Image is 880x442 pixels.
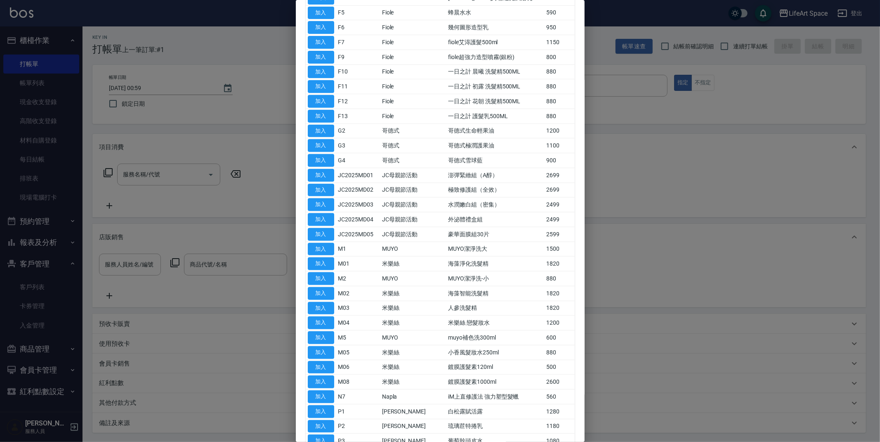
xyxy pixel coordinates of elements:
[544,301,574,316] td: 1820
[544,50,574,64] td: 800
[380,183,446,197] td: JC母親節活動
[544,227,574,242] td: 2599
[336,64,380,79] td: F10
[544,20,574,35] td: 950
[336,197,380,212] td: JC2025MD03
[446,227,544,242] td: 豪華面膜組30片
[336,124,380,138] td: G2
[446,153,544,168] td: 哥德式雪球藍
[380,345,446,360] td: 米樂絲
[544,360,574,375] td: 500
[308,7,334,19] button: 加入
[380,330,446,345] td: MUYO
[544,197,574,212] td: 2499
[336,316,380,330] td: M04
[308,36,334,49] button: 加入
[446,404,544,419] td: 白松露賦活露
[308,272,334,285] button: 加入
[544,212,574,227] td: 2499
[544,286,574,301] td: 1820
[380,50,446,64] td: Fiole
[446,286,544,301] td: 海藻智能洗髮精
[446,168,544,183] td: 澎彈緊緻組（A醇）
[380,375,446,390] td: 米樂絲
[380,79,446,94] td: Fiole
[308,169,334,182] button: 加入
[308,110,334,123] button: 加入
[308,243,334,256] button: 加入
[308,198,334,211] button: 加入
[336,419,380,434] td: P2
[336,390,380,404] td: N7
[446,94,544,109] td: 一日之計 花朝 洗髮精500ML
[336,20,380,35] td: F6
[308,184,334,197] button: 加入
[380,316,446,330] td: 米樂絲
[446,330,544,345] td: muyo補色洗300ml
[544,138,574,153] td: 1100
[336,5,380,20] td: F5
[544,316,574,330] td: 1200
[544,64,574,79] td: 880
[446,301,544,316] td: 人參洗髮精
[380,286,446,301] td: 米樂絲
[380,271,446,286] td: MUYO
[308,139,334,152] button: 加入
[446,375,544,390] td: 鍍膜護髮素1000ml
[336,94,380,109] td: F12
[544,79,574,94] td: 880
[336,138,380,153] td: G3
[544,5,574,20] td: 590
[336,35,380,50] td: F7
[308,213,334,226] button: 加入
[446,109,544,124] td: 一日之計 護髮乳500ML
[336,212,380,227] td: JC2025MD04
[544,330,574,345] td: 600
[380,5,446,20] td: Fiole
[380,138,446,153] td: 哥德式
[446,64,544,79] td: 一日之計 晨曦 洗髮精500ML
[380,94,446,109] td: Fiole
[308,257,334,270] button: 加入
[380,197,446,212] td: JC母親節活動
[446,124,544,138] td: 哥德式生命輕果油
[308,316,334,329] button: 加入
[336,360,380,375] td: M06
[544,390,574,404] td: 560
[446,390,544,404] td: iM上直修護法 強力塑型髮蠟
[544,124,574,138] td: 1200
[380,109,446,124] td: Fiole
[336,168,380,183] td: JC2025MD01
[544,168,574,183] td: 2699
[308,66,334,78] button: 加入
[380,419,446,434] td: [PERSON_NAME]
[336,50,380,64] td: F9
[336,330,380,345] td: M5
[380,153,446,168] td: 哥德式
[380,212,446,227] td: JC母親節活動
[308,405,334,418] button: 加入
[446,257,544,271] td: 海藻淨化洗髮精
[380,64,446,79] td: Fiole
[336,109,380,124] td: F13
[446,50,544,64] td: fiole超強力造型噴霧(銀粉)
[380,227,446,242] td: JC母親節活動
[446,35,544,50] td: fiole艾淂護髮500ml
[308,346,334,359] button: 加入
[380,124,446,138] td: 哥德式
[544,257,574,271] td: 1820
[446,316,544,330] td: 米樂絲 戀髮妝水
[308,125,334,138] button: 加入
[446,271,544,286] td: MUYO潔淨洗-小
[336,153,380,168] td: G4
[380,35,446,50] td: Fiole
[544,271,574,286] td: 880
[544,153,574,168] td: 900
[336,227,380,242] td: JC2025MD05
[308,95,334,108] button: 加入
[446,5,544,20] td: 蜂晨水水
[446,360,544,375] td: 鍍膜護髮素120ml
[308,361,334,374] button: 加入
[544,419,574,434] td: 1180
[446,197,544,212] td: 水潤嫩白組（密集）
